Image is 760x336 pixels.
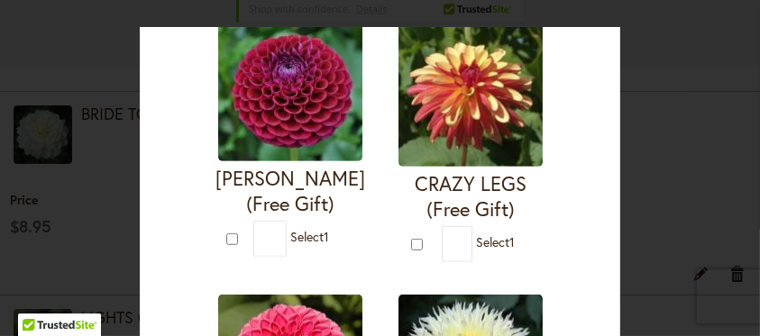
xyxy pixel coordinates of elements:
span: 1 [509,234,515,251]
span: Select [476,234,515,251]
img: CRAZY LEGS (Free Gift) [398,22,543,167]
h4: [PERSON_NAME] (Free Gift) [215,166,365,216]
span: 1 [324,229,329,246]
iframe: Launch Accessibility Center [14,272,64,322]
h4: CRAZY LEGS (Free Gift) [397,171,545,222]
span: Select [290,229,329,246]
img: IVANETTI (Free Gift) [218,22,362,161]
